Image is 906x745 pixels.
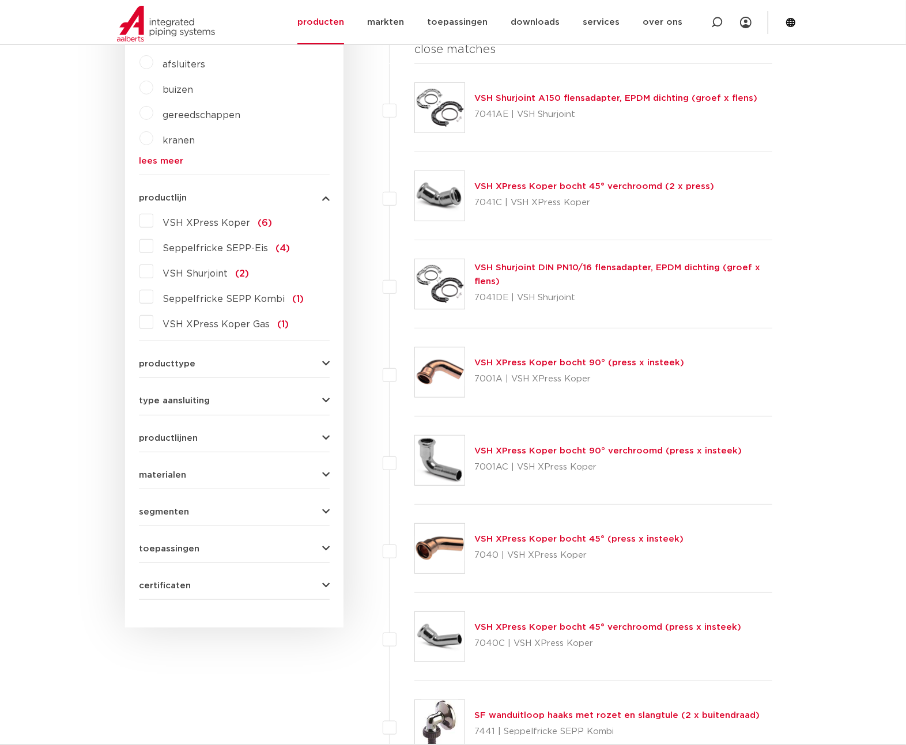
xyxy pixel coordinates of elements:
button: segmenten [139,508,330,516]
span: certificaten [139,581,191,590]
span: (1) [277,320,289,329]
span: Seppelfricke SEPP Kombi [163,294,285,304]
p: 7001AC | VSH XPress Koper [474,458,742,477]
img: Thumbnail for VSH Shurjoint A150 flensadapter, EPDM dichting (groef x flens) [415,83,465,133]
img: Thumbnail for VSH XPress Koper bocht 45° verchroomd (press x insteek) [415,612,465,661]
a: VSH Shurjoint DIN PN10/16 flensadapter, EPDM dichting (groef x flens) [474,263,760,286]
span: segmenten [139,508,189,516]
p: 7040C | VSH XPress Koper [474,634,741,653]
p: 7041DE | VSH Shurjoint [474,289,772,307]
p: 7001A | VSH XPress Koper [474,370,684,388]
a: VSH XPress Koper bocht 45° verchroomd (press x insteek) [474,623,741,631]
a: VSH Shurjoint A150 flensadapter, EPDM dichting (groef x flens) [474,94,757,103]
span: (2) [235,269,249,278]
a: buizen [163,85,193,94]
span: Seppelfricke SEPP-Eis [163,244,268,253]
p: 7040 | VSH XPress Koper [474,546,684,565]
img: Thumbnail for VSH XPress Koper bocht 45° (press x insteek) [415,524,465,573]
button: producttype [139,360,330,368]
a: VSH XPress Koper bocht 45° (press x insteek) [474,535,684,543]
span: productlijnen [139,434,198,443]
span: type aansluiting [139,396,210,405]
a: VSH XPress Koper bocht 90° (press x insteek) [474,358,684,367]
a: afsluiters [163,60,205,69]
button: certificaten [139,581,330,590]
a: gereedschappen [163,111,240,120]
button: productlijn [139,194,330,202]
a: VSH XPress Koper bocht 45° verchroomd (2 x press) [474,182,714,191]
button: toepassingen [139,544,330,553]
p: 7041AE | VSH Shurjoint [474,105,757,124]
img: Thumbnail for VSH Shurjoint DIN PN10/16 flensadapter, EPDM dichting (groef x flens) [415,259,465,309]
span: VSH XPress Koper Gas [163,320,270,329]
span: (1) [292,294,304,304]
span: toepassingen [139,544,199,553]
img: Thumbnail for VSH XPress Koper bocht 90° verchroomd (press x insteek) [415,436,465,485]
span: (6) [258,218,272,228]
button: materialen [139,471,330,479]
h4: close matches [414,40,772,59]
img: Thumbnail for VSH XPress Koper bocht 90° (press x insteek) [415,347,465,397]
a: SF wanduitloop haaks met rozet en slangtule (2 x buitendraad) [474,711,760,720]
span: (4) [275,244,290,253]
button: type aansluiting [139,396,330,405]
img: Thumbnail for VSH XPress Koper bocht 45° verchroomd (2 x press) [415,171,465,221]
a: lees meer [139,157,330,165]
span: producttype [139,360,195,368]
a: kranen [163,136,195,145]
span: materialen [139,471,186,479]
span: VSH Shurjoint [163,269,228,278]
p: 7441 | Seppelfricke SEPP Kombi [474,723,760,741]
p: 7041C | VSH XPress Koper [474,194,714,212]
span: VSH XPress Koper [163,218,250,228]
span: productlijn [139,194,187,202]
button: productlijnen [139,434,330,443]
a: VSH XPress Koper bocht 90° verchroomd (press x insteek) [474,447,742,455]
